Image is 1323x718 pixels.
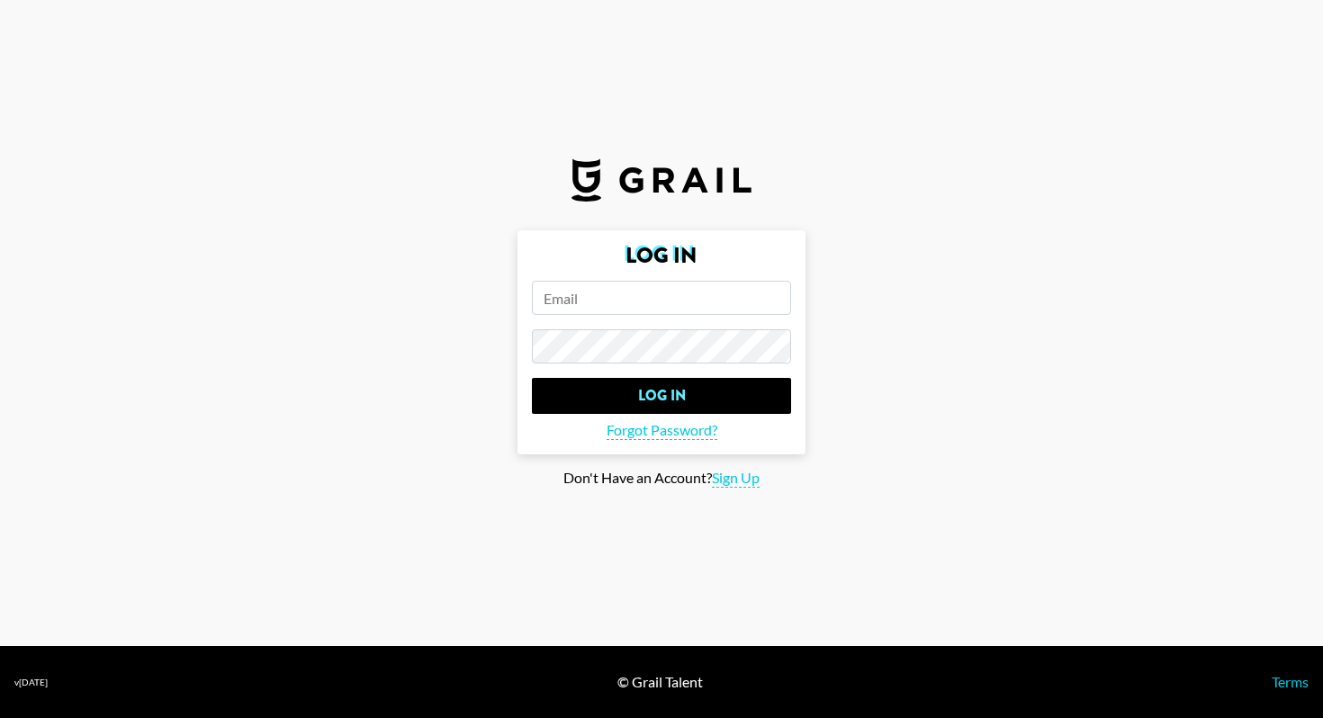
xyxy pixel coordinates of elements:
input: Log In [532,378,791,414]
div: Don't Have an Account? [14,469,1309,488]
span: Forgot Password? [607,421,717,440]
img: Grail Talent Logo [571,158,751,202]
h2: Log In [532,245,791,266]
span: Sign Up [712,469,760,488]
div: © Grail Talent [617,673,703,691]
a: Terms [1272,673,1309,690]
div: v [DATE] [14,677,48,688]
input: Email [532,281,791,315]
